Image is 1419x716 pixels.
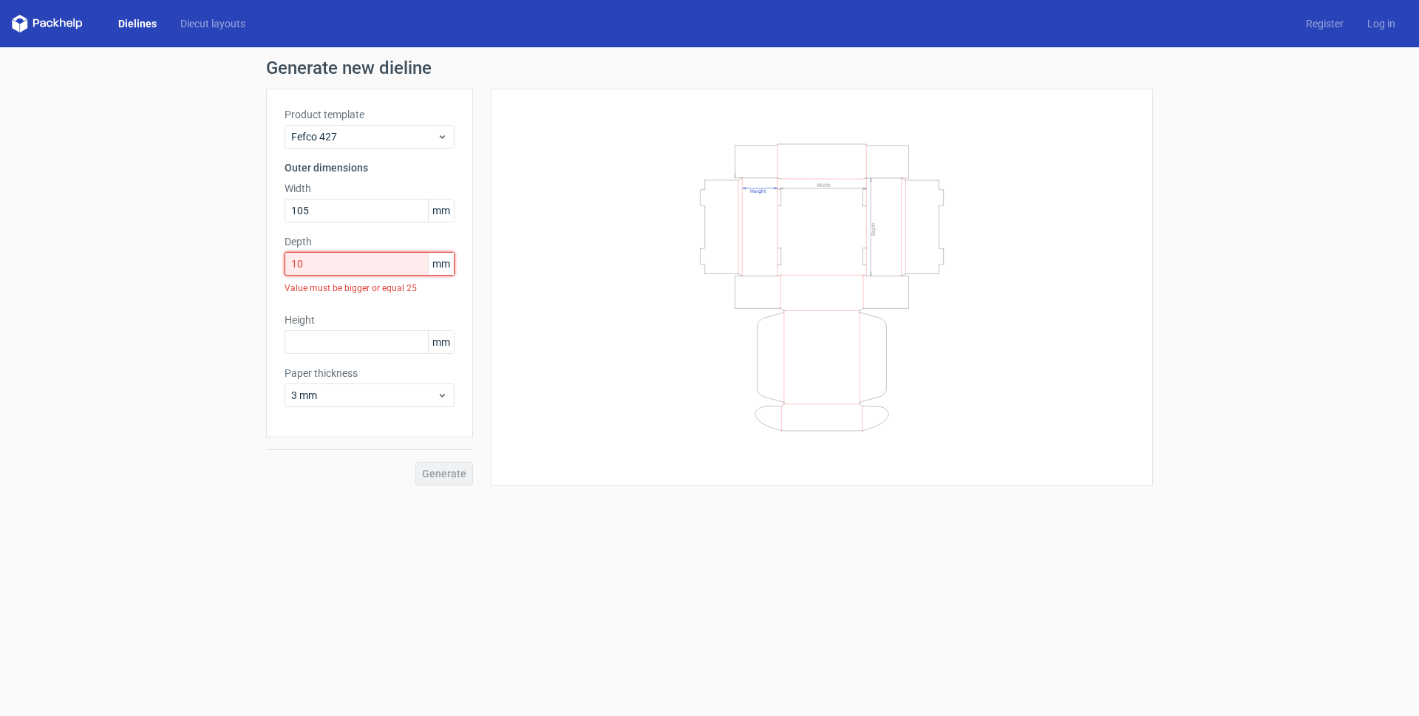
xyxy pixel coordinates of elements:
h1: Generate new dieline [266,59,1153,77]
label: Paper thickness [285,366,455,381]
label: Height [285,313,455,327]
label: Depth [285,234,455,249]
a: Dielines [106,16,169,31]
a: Register [1294,16,1355,31]
span: mm [428,253,454,275]
label: Product template [285,107,455,122]
span: Fefco 427 [291,129,437,144]
h3: Outer dimensions [285,160,455,175]
div: Value must be bigger or equal 25 [285,276,455,301]
span: mm [428,200,454,222]
text: Height [750,188,766,194]
a: Log in [1355,16,1407,31]
span: mm [428,331,454,353]
text: Depth [871,222,877,235]
label: Width [285,181,455,196]
span: 3 mm [291,388,437,403]
a: Diecut layouts [169,16,257,31]
text: Width [817,181,831,188]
